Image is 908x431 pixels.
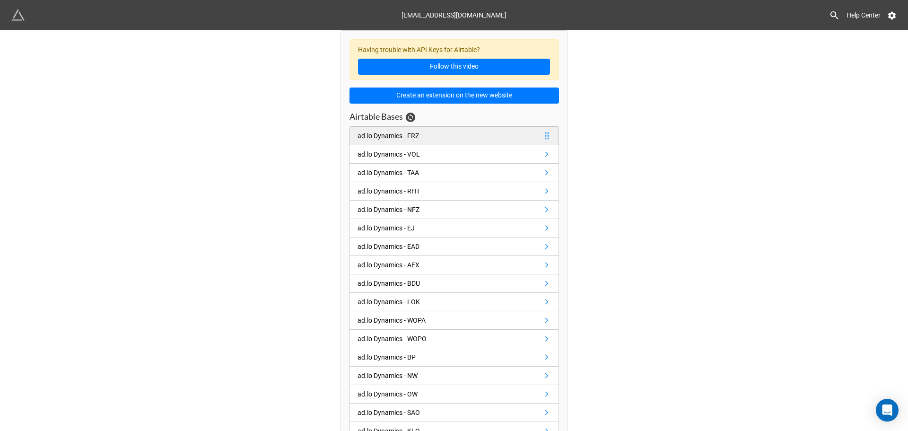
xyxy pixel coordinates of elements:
h3: Airtable Bases [349,111,403,122]
div: ad.lo Dynamics - SAO [358,407,420,418]
a: ad.lo Dynamics - NFZ [349,201,559,219]
div: ad.lo Dynamics - TAA [358,167,419,178]
a: ad.lo Dynamics - BP [349,348,559,367]
a: Help Center [840,7,887,24]
div: Having trouble with API Keys for Airtable? [349,39,559,80]
a: ad.lo Dynamics - RHT [349,182,559,201]
a: Follow this video [358,59,550,75]
a: ad.lo Dynamics - WOPO [349,330,559,348]
a: ad.lo Dynamics - SAO [349,404,559,422]
a: ad.lo Dynamics - BDU [349,274,559,293]
a: ad.lo Dynamics - FRZ [349,126,559,145]
div: ad.lo Dynamics - VOL [358,149,420,159]
div: ad.lo Dynamics - EJ [358,223,415,233]
button: Create an extension on the new website [349,88,559,104]
div: ad.lo Dynamics - LOK [358,297,420,307]
a: ad.lo Dynamics - WOPA [349,311,559,330]
div: ad.lo Dynamics - AEX [358,260,419,270]
div: Open Intercom Messenger [876,399,899,422]
a: ad.lo Dynamics - LOK [349,293,559,311]
div: ad.lo Dynamics - EAD [358,241,419,252]
a: ad.lo Dynamics - EJ [349,219,559,237]
a: Sync Base Structure [406,113,415,122]
div: ad.lo Dynamics - OW [358,389,418,399]
a: ad.lo Dynamics - OW [349,385,559,404]
a: ad.lo Dynamics - AEX [349,256,559,274]
div: ad.lo Dynamics - WOPO [358,334,427,344]
div: ad.lo Dynamics - FRZ [358,131,419,141]
div: ad.lo Dynamics - RHT [358,186,420,196]
a: ad.lo Dynamics - VOL [349,145,559,164]
div: ad.lo Dynamics - BP [358,352,416,362]
div: ad.lo Dynamics - WOPA [358,315,426,325]
img: miniextensions-icon.73ae0678.png [11,9,25,22]
div: [EMAIL_ADDRESS][DOMAIN_NAME] [402,7,506,24]
div: ad.lo Dynamics - BDU [358,278,420,289]
a: ad.lo Dynamics - EAD [349,237,559,256]
a: ad.lo Dynamics - NW [349,367,559,385]
a: ad.lo Dynamics - TAA [349,164,559,182]
div: ad.lo Dynamics - NW [358,370,418,381]
div: ad.lo Dynamics - NFZ [358,204,419,215]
